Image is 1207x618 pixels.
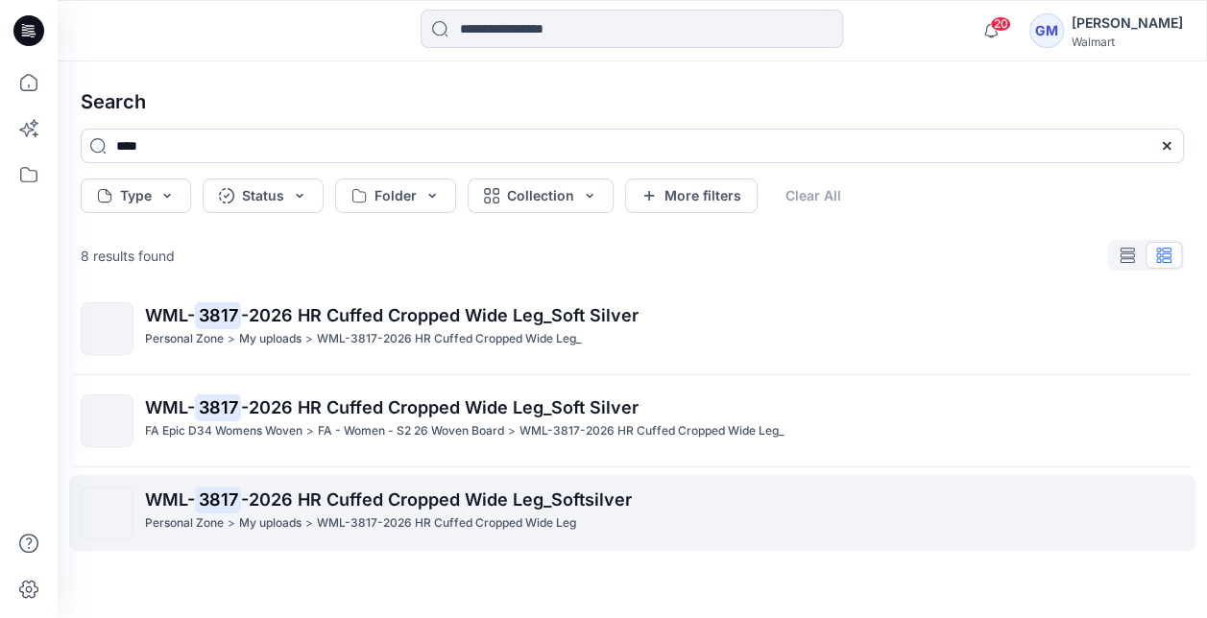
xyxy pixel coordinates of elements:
[228,329,235,349] p: >
[335,178,456,213] button: Folder
[519,421,785,441] p: WML-3817-2026 HR Cuffed Cropped Wide Leg_
[241,305,639,325] span: -2026 HR Cuffed Cropped Wide Leg_Soft Silver
[305,513,313,534] p: >
[69,291,1195,367] a: WML-3817-2026 HR Cuffed Cropped Wide Leg_Soft SilverPersonal Zone>My uploads>WML-3817-2026 HR Cuf...
[239,513,302,534] p: My uploads
[145,421,302,441] p: FA Epic D34 Womens Woven
[1072,35,1183,49] div: Walmart
[241,489,632,510] span: -2026 HR Cuffed Cropped Wide Leg_Softsilver
[69,383,1195,459] a: WML-3817-2026 HR Cuffed Cropped Wide Leg_Soft SilverFA Epic D34 Womens Woven>FA - Women - S2 26 W...
[203,178,324,213] button: Status
[990,16,1011,32] span: 20
[241,397,639,417] span: -2026 HR Cuffed Cropped Wide Leg_Soft Silver
[65,75,1199,129] h4: Search
[69,475,1195,551] a: WML-3817-2026 HR Cuffed Cropped Wide Leg_SoftsilverPersonal Zone>My uploads>WML-3817-2026 HR Cuff...
[145,489,195,510] span: WML-
[1072,12,1183,35] div: [PERSON_NAME]
[145,397,195,417] span: WML-
[1029,13,1064,48] div: GM
[317,329,582,349] p: WML-3817-2026 HR Cuffed Cropped Wide Leg_
[195,486,241,512] mark: 3817
[195,393,241,420] mark: 3817
[306,421,314,441] p: >
[145,305,195,325] span: WML-
[318,421,504,441] p: FA - Women - S2 26 Woven Board
[81,178,191,213] button: Type
[317,513,576,534] p: WML-3817-2026 HR Cuffed Cropped Wide Leg
[239,329,302,349] p: My uploads
[228,513,235,534] p: >
[195,301,241,328] mark: 3817
[145,329,224,349] p: Personal Zone
[81,246,175,266] p: 8 results found
[508,421,516,441] p: >
[145,513,224,534] p: Personal Zone
[305,329,313,349] p: >
[468,178,614,213] button: Collection
[625,178,758,213] button: More filters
